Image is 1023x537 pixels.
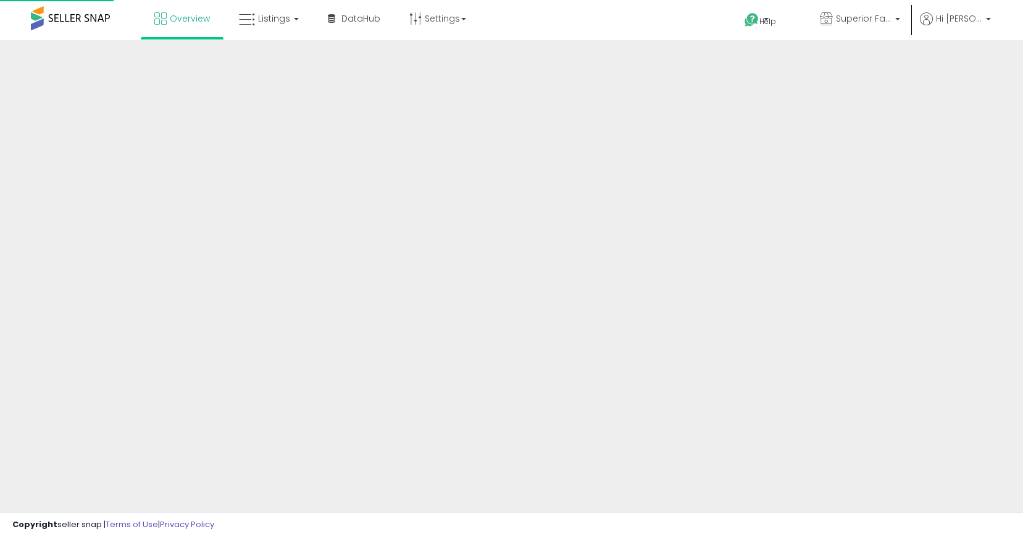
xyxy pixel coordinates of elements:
span: Hi [PERSON_NAME] [936,12,982,25]
a: Hi [PERSON_NAME] [920,12,991,40]
span: Overview [170,12,210,25]
a: Help [735,3,800,40]
a: Terms of Use [106,518,158,530]
strong: Copyright [12,518,57,530]
i: Get Help [744,12,759,28]
span: DataHub [341,12,380,25]
div: seller snap | | [12,519,214,531]
a: Privacy Policy [160,518,214,530]
span: Help [759,16,776,27]
span: Listings [258,12,290,25]
span: Superior Fast Shipping [836,12,891,25]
